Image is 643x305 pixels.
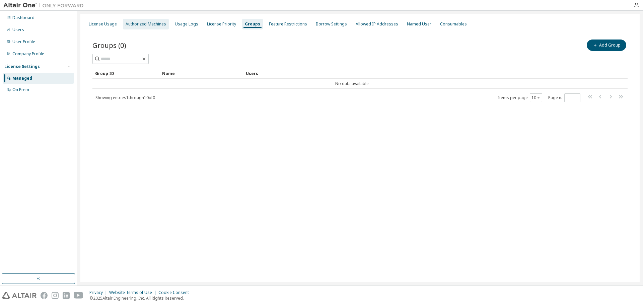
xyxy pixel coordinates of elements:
[95,95,155,100] span: Showing entries 1 through 10 of 0
[92,41,126,50] span: Groups (0)
[12,39,35,45] div: User Profile
[245,21,260,27] div: Groups
[316,21,347,27] div: Borrow Settings
[207,21,236,27] div: License Priority
[440,21,467,27] div: Consumables
[158,290,193,295] div: Cookie Consent
[246,68,609,79] div: Users
[3,2,87,9] img: Altair One
[548,93,580,102] span: Page n.
[407,21,431,27] div: Named User
[498,93,542,102] span: Items per page
[12,15,34,20] div: Dashboard
[52,292,59,299] img: instagram.svg
[269,21,307,27] div: Feature Restrictions
[63,292,70,299] img: linkedin.svg
[2,292,37,299] img: altair_logo.svg
[41,292,48,299] img: facebook.svg
[89,290,109,295] div: Privacy
[12,51,44,57] div: Company Profile
[74,292,83,299] img: youtube.svg
[356,21,398,27] div: Allowed IP Addresses
[12,27,24,32] div: Users
[89,295,193,301] p: © 2025 Altair Engineering, Inc. All Rights Reserved.
[126,21,166,27] div: Authorized Machines
[95,68,157,79] div: Group ID
[175,21,198,27] div: Usage Logs
[109,290,158,295] div: Website Terms of Use
[89,21,117,27] div: License Usage
[587,40,626,51] button: Add Group
[92,79,612,89] td: No data available
[162,68,240,79] div: Name
[12,76,32,81] div: Managed
[531,95,541,100] button: 10
[12,87,29,92] div: On Prem
[4,64,40,69] div: License Settings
